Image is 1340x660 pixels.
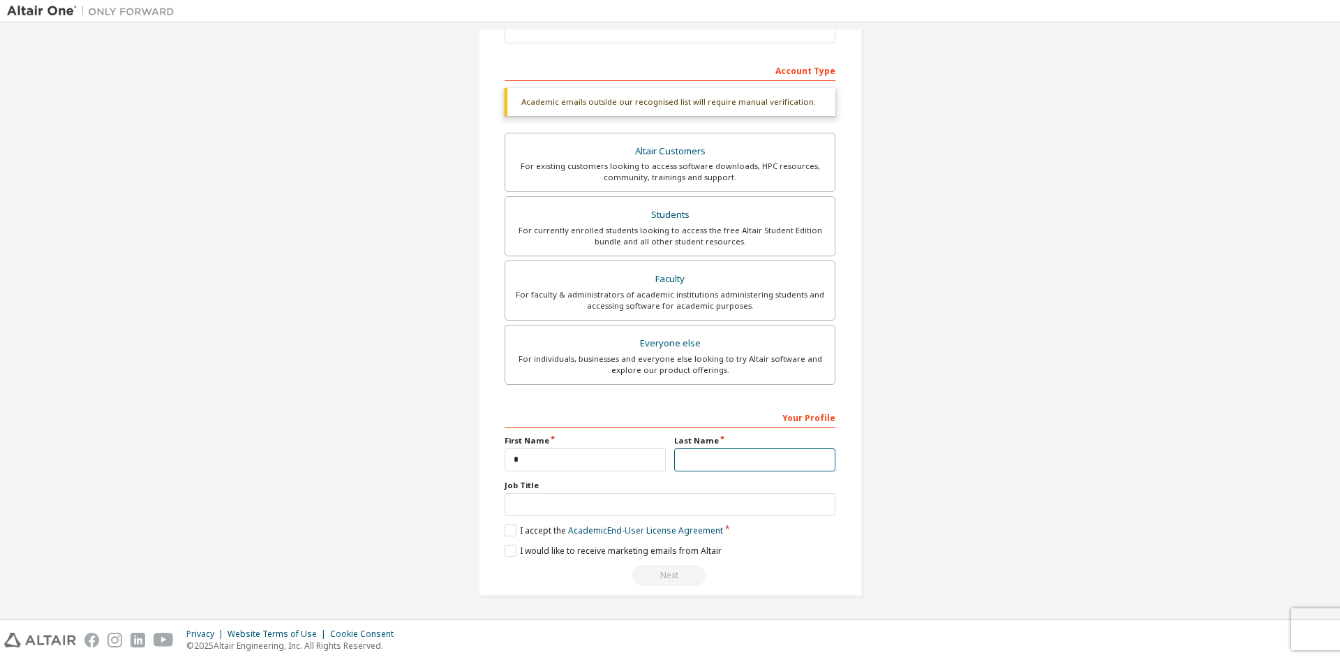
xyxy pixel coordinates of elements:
div: Cookie Consent [330,629,402,640]
div: Privacy [186,629,228,640]
label: Last Name [674,435,835,446]
div: Website Terms of Use [228,629,330,640]
img: instagram.svg [107,633,122,647]
label: I accept the [505,525,723,536]
img: facebook.svg [84,633,99,647]
div: Faculty [514,270,826,289]
img: altair_logo.svg [4,633,76,647]
label: Job Title [505,480,835,491]
a: Academic End-User License Agreement [568,525,723,536]
div: For existing customers looking to access software downloads, HPC resources, community, trainings ... [514,161,826,183]
div: Everyone else [514,334,826,353]
div: Account Type [505,59,835,81]
img: youtube.svg [154,633,174,647]
label: I would like to receive marketing emails from Altair [505,545,722,557]
div: For currently enrolled students looking to access the free Altair Student Edition bundle and all ... [514,225,826,247]
div: Academic emails outside our recognised list will require manual verification. [505,88,835,116]
label: First Name [505,435,666,446]
div: Students [514,205,826,225]
div: For faculty & administrators of academic institutions administering students and accessing softwa... [514,289,826,311]
img: linkedin.svg [131,633,145,647]
img: Altair One [7,4,181,18]
div: Altair Customers [514,142,826,161]
div: Your Profile [505,406,835,428]
div: For individuals, businesses and everyone else looking to try Altair software and explore our prod... [514,353,826,376]
div: Read and acccept EULA to continue [505,565,835,586]
p: © 2025 Altair Engineering, Inc. All Rights Reserved. [186,640,402,652]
